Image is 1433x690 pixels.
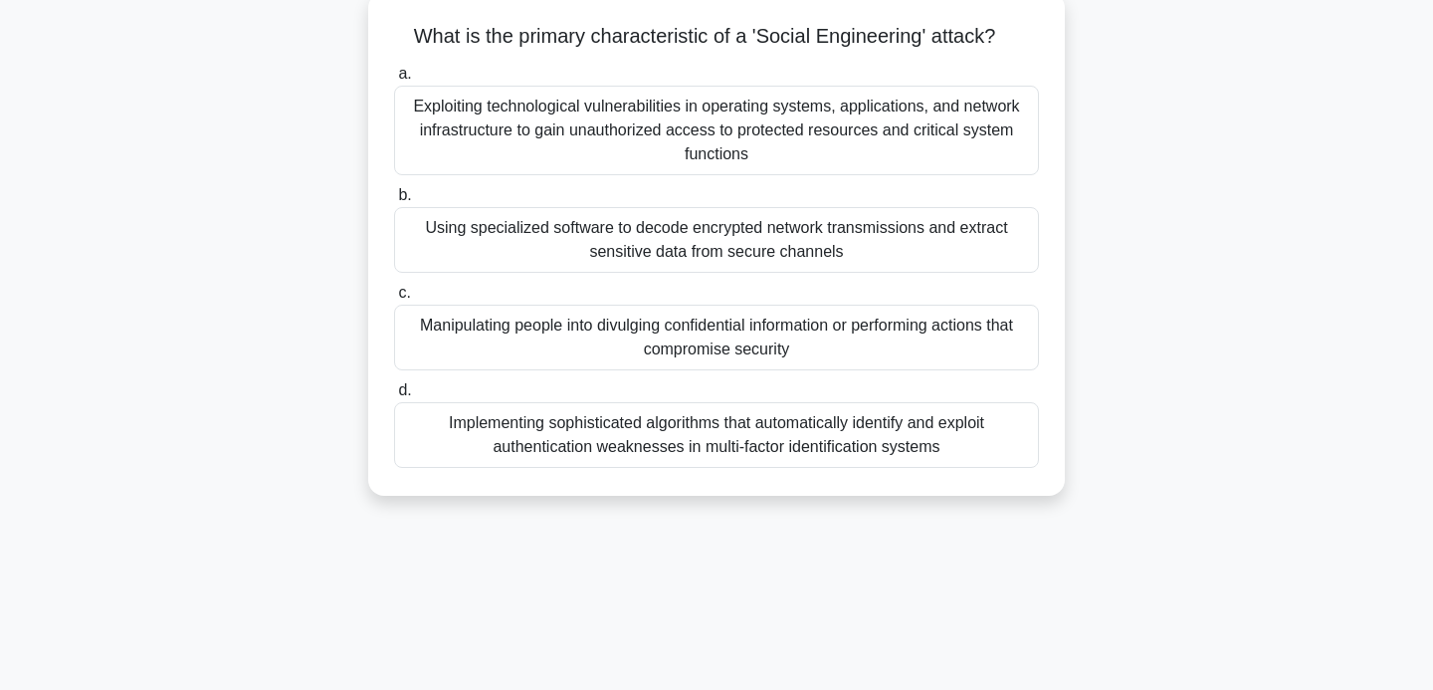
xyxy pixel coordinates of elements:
span: c. [398,284,410,301]
span: d. [398,381,411,398]
div: Implementing sophisticated algorithms that automatically identify and exploit authentication weak... [394,402,1039,468]
div: Exploiting technological vulnerabilities in operating systems, applications, and network infrastr... [394,86,1039,175]
span: a. [398,65,411,82]
div: Using specialized software to decode encrypted network transmissions and extract sensitive data f... [394,207,1039,273]
div: Manipulating people into divulging confidential information or performing actions that compromise... [394,305,1039,370]
h5: What is the primary characteristic of a 'Social Engineering' attack? [392,24,1041,50]
span: b. [398,186,411,203]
